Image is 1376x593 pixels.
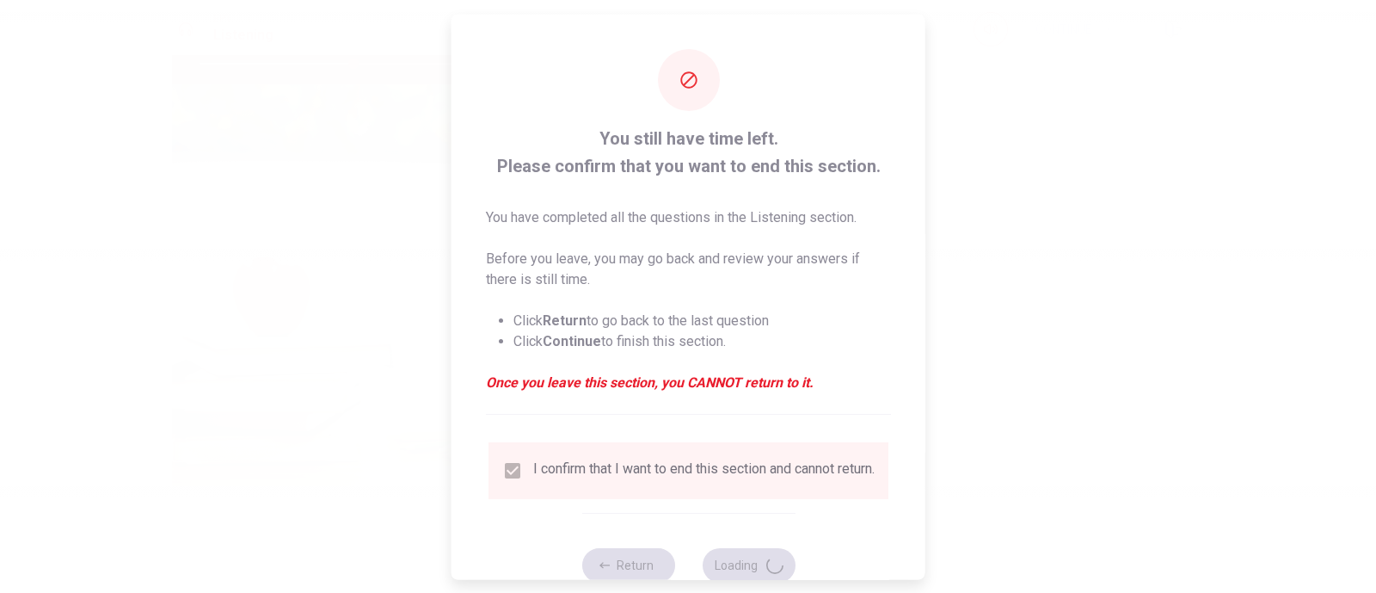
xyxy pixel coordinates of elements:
button: Loading [702,547,795,582]
li: Click to finish this section. [513,330,891,351]
p: Before you leave, you may go back and review your answers if there is still time. [486,248,891,289]
strong: Continue [543,332,601,349]
button: Return [581,547,674,582]
span: You still have time left. Please confirm that you want to end this section. [486,124,891,179]
li: Click to go back to the last question [513,310,891,330]
em: Once you leave this section, you CANNOT return to it. [486,372,891,392]
strong: Return [543,312,587,328]
p: You have completed all the questions in the Listening section. [486,207,891,227]
div: I confirm that I want to end this section and cannot return. [533,460,875,480]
